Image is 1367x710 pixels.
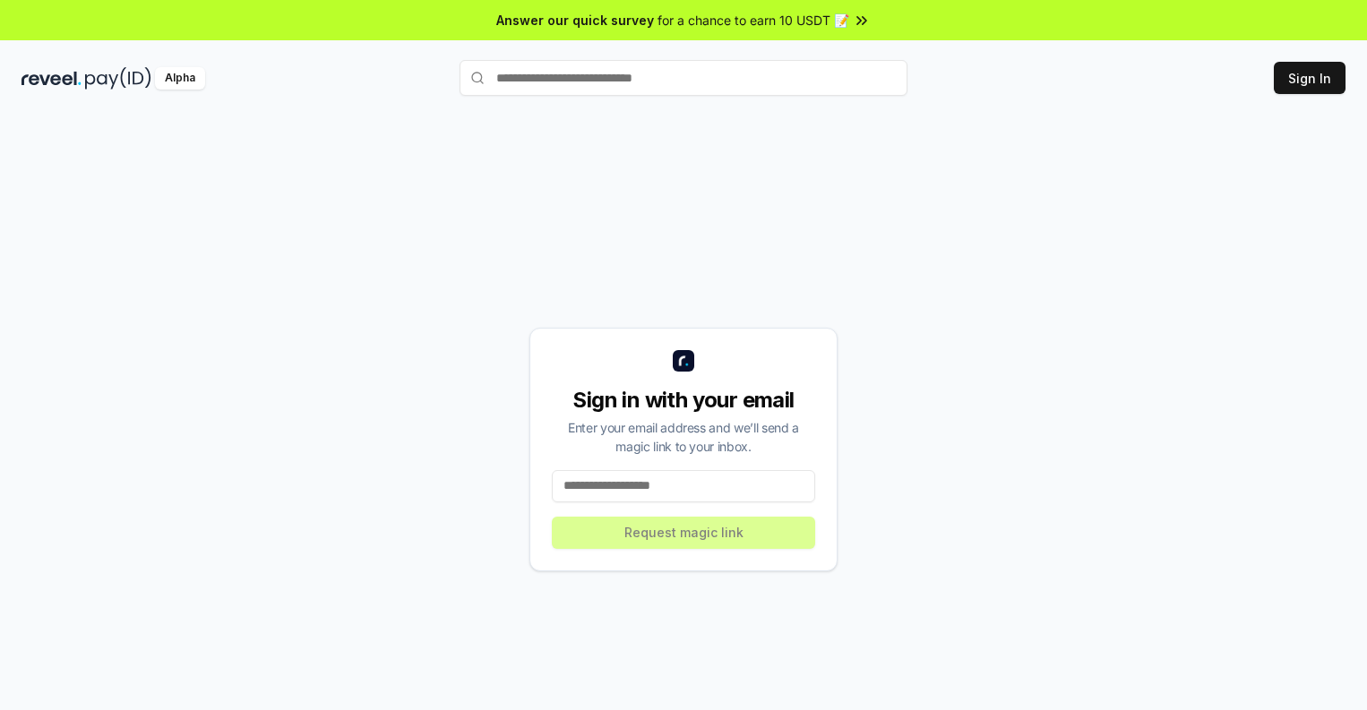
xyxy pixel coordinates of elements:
[21,67,82,90] img: reveel_dark
[552,386,815,415] div: Sign in with your email
[496,11,654,30] span: Answer our quick survey
[1274,62,1346,94] button: Sign In
[552,418,815,456] div: Enter your email address and we’ll send a magic link to your inbox.
[658,11,849,30] span: for a chance to earn 10 USDT 📝
[85,67,151,90] img: pay_id
[673,350,694,372] img: logo_small
[155,67,205,90] div: Alpha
